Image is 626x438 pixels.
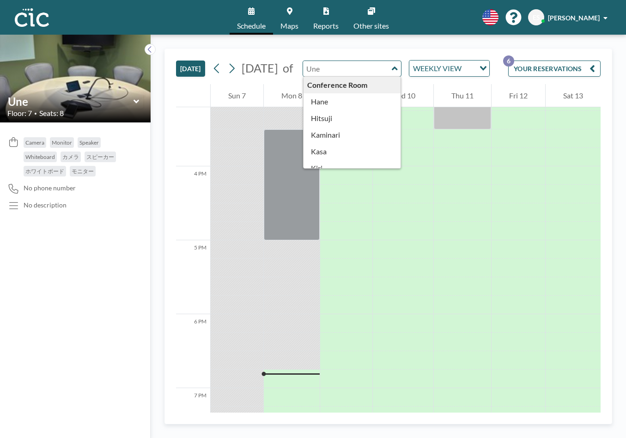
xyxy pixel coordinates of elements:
span: Schedule [237,22,266,30]
span: • [34,110,37,116]
span: Camera [25,139,44,146]
div: Sun 7 [211,84,263,107]
span: ホワイトボード [25,168,64,175]
input: Une [303,61,392,76]
p: 6 [503,55,514,67]
div: Search for option [409,61,489,76]
span: Other sites [353,22,389,30]
span: Maps [280,22,298,30]
div: Thu 11 [434,84,491,107]
div: Kaminari [304,127,401,143]
div: Fri 12 [492,84,545,107]
span: Monitor [52,139,72,146]
span: [PERSON_NAME] [548,14,600,22]
span: スピーカー [86,153,114,160]
span: Floor: 7 [7,109,32,118]
span: Seats: 8 [39,109,64,118]
div: Kasa [304,143,401,160]
input: Une [8,95,134,108]
div: Mon 8 [264,84,320,107]
div: Hitsuji [304,110,401,127]
span: ES [533,13,540,22]
div: Sat 13 [546,84,601,107]
span: カメラ [62,153,79,160]
div: Kiri [304,160,401,176]
div: 5 PM [176,240,210,314]
span: Speaker [79,139,99,146]
span: of [283,61,293,75]
div: Wed 10 [373,84,433,107]
img: organization-logo [15,8,49,27]
div: 4 PM [176,166,210,240]
div: Conference Room [304,77,401,93]
div: No description [24,201,67,209]
span: モニター [72,168,94,175]
button: [DATE] [176,61,205,77]
span: No phone number [24,184,76,192]
div: Hane [304,93,401,110]
button: YOUR RESERVATIONS6 [508,61,601,77]
div: 6 PM [176,314,210,388]
div: 3 PM [176,92,210,166]
input: Search for option [464,62,474,74]
span: Reports [313,22,339,30]
span: [DATE] [242,61,278,75]
span: Whiteboard [25,153,55,160]
span: WEEKLY VIEW [411,62,463,74]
